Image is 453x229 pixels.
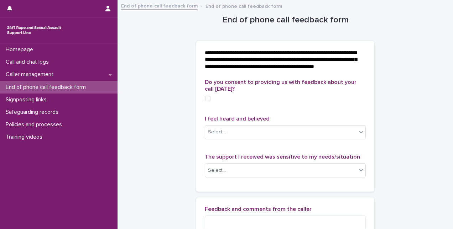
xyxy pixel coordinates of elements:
[205,2,282,10] p: End of phone call feedback form
[121,1,198,10] a: End of phone call feedback form
[205,79,356,92] span: Do you consent to providing us with feedback about your call [DATE]?
[3,46,39,53] p: Homepage
[3,96,52,103] p: Signposting links
[196,15,374,25] h1: End of phone call feedback form
[205,116,270,122] span: I feel heard and believed
[208,167,226,174] div: Select...
[3,109,64,116] p: Safeguarding records
[3,134,48,140] p: Training videos
[3,84,92,91] p: End of phone call feedback form
[3,59,54,65] p: Call and chat logs
[205,154,360,160] span: The support I received was sensitive to my needs/situation
[208,128,226,136] div: Select...
[3,121,68,128] p: Policies and processes
[6,23,63,37] img: rhQMoQhaT3yELyF149Cw
[3,71,59,78] p: Caller management
[205,206,312,212] span: Feedback and comments from the caller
